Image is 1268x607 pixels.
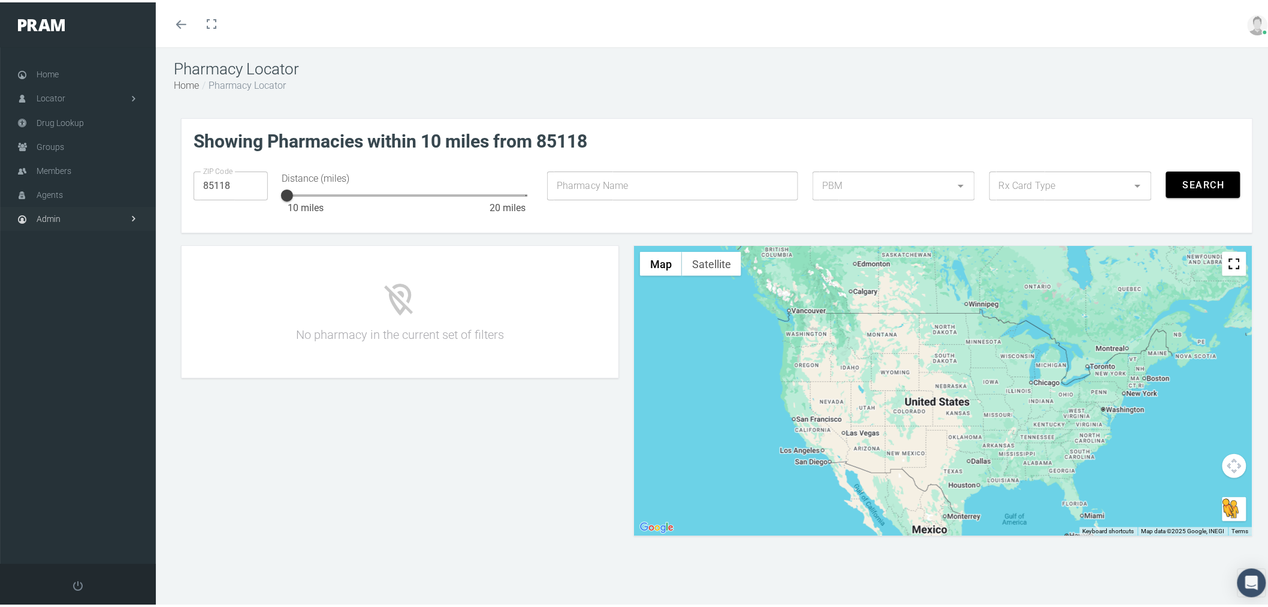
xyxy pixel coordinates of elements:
div: Open Intercom Messenger [1237,566,1266,595]
button: Keyboard shortcuts [1083,525,1134,533]
h1: Pharmacy Locator [174,58,1260,76]
button: Show street map [640,250,682,274]
button: Search [1166,169,1240,196]
a: Terms (opens in new tab) [1232,525,1249,532]
span: Locator [37,85,65,107]
img: Google [637,518,677,533]
span: Agents [37,181,63,204]
a: Open this area in Google Maps (opens a new window) [637,518,677,533]
div: 10 miles [288,199,324,213]
span: Groups [37,133,64,156]
img: user-placeholder.jpg [1248,13,1268,33]
span: Members [37,157,71,180]
img: PRAM_20_x_78.png [18,17,65,29]
button: Show satellite imagery [682,250,741,274]
div: Distance (miles) [282,169,533,184]
span: Admin [37,205,61,228]
div: 20 miles [490,199,526,213]
h2: Showing Pharmacies within 10 miles from 85118 [194,128,1240,150]
span: Map data ©2025 Google, INEGI [1142,525,1225,532]
button: Toggle fullscreen view [1222,250,1246,274]
span: Drug Lookup [37,109,84,132]
span: Search [1182,177,1225,188]
span: Home [37,61,59,83]
button: Map camera controls [1222,452,1246,476]
span: No pharmacy in the current set of filters [296,324,504,341]
li: Pharmacy Locator [199,76,286,91]
button: Drag Pegman onto the map to open Street View [1222,495,1246,519]
a: Home [174,77,199,89]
